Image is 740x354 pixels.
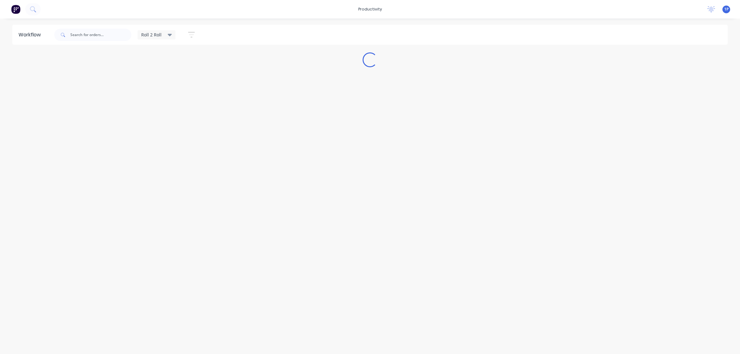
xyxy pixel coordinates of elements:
[724,6,729,12] span: 1P
[11,5,20,14] img: Factory
[355,5,385,14] div: productivity
[141,31,162,38] span: Roll 2 Roll
[18,31,44,39] div: Workflow
[70,29,131,41] input: Search for orders...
